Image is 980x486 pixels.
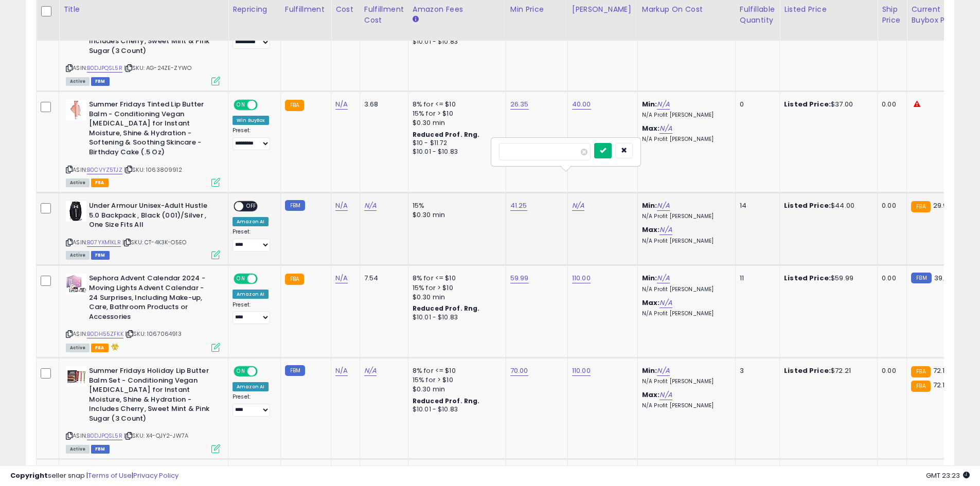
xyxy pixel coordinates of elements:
i: hazardous material [109,343,119,350]
div: $10.01 - $10.83 [413,38,498,46]
b: Reduced Prof. Rng. [413,304,480,313]
span: | SKU: X4-QJY2-JW7A [124,431,188,440]
div: $0.30 min [413,210,498,220]
small: Amazon Fees. [413,15,419,24]
div: 0.00 [882,274,899,283]
a: N/A [660,123,672,134]
a: 110.00 [572,366,591,376]
div: 0.00 [882,366,899,375]
p: N/A Profit [PERSON_NAME] [642,112,727,119]
a: 70.00 [510,366,528,376]
div: Ship Price [882,4,902,26]
div: Amazon AI [233,382,269,391]
a: N/A [660,298,672,308]
div: $0.30 min [413,385,498,394]
div: $59.99 [784,274,869,283]
small: FBA [911,366,930,377]
div: ASIN: [66,274,220,350]
div: Cost [335,4,355,15]
span: | SKU: AG-24ZE-ZYWO [124,64,191,72]
a: N/A [335,201,348,211]
b: Listed Price: [784,99,831,109]
a: N/A [657,273,669,283]
div: 15% for > $10 [413,109,498,118]
div: Repricing [233,4,276,15]
div: [PERSON_NAME] [572,4,633,15]
a: N/A [657,366,669,376]
b: Listed Price: [784,366,831,375]
a: N/A [660,225,672,235]
div: Fulfillment Cost [364,4,404,26]
b: Listed Price: [784,273,831,283]
span: All listings currently available for purchase on Amazon [66,251,90,260]
p: N/A Profit [PERSON_NAME] [642,310,727,317]
a: N/A [364,366,377,376]
span: FBA [91,344,109,352]
div: Markup on Cost [642,4,731,15]
img: 31AObw01hwL._SL40_.jpg [66,100,86,120]
p: N/A Profit [PERSON_NAME] [642,286,727,293]
div: 15% [413,201,498,210]
div: 3 [740,366,772,375]
div: $0.30 min [413,293,498,302]
a: 59.99 [510,273,529,283]
div: $10 - $11.72 [413,139,498,148]
small: FBA [285,100,304,111]
a: 26.35 [510,99,529,110]
div: Preset: [233,393,273,417]
div: Fulfillable Quantity [740,4,775,26]
small: FBA [911,201,930,212]
div: 15% for > $10 [413,283,498,293]
a: N/A [657,99,669,110]
a: 40.00 [572,99,591,110]
a: N/A [364,201,377,211]
a: B07YXM1KLR [87,238,121,247]
img: 41yNIE6VtJL._SL40_.jpg [66,274,86,294]
div: Title [63,4,224,15]
div: Current Buybox Price [911,4,964,26]
a: N/A [572,201,584,211]
p: N/A Profit [PERSON_NAME] [642,238,727,245]
b: Reduced Prof. Rng. [413,397,480,405]
div: 3.68 [364,100,400,109]
b: Summer Fridays Tinted Lip Butter Balm - Conditioning Vegan [MEDICAL_DATA] for Instant Moisture, S... [89,100,214,159]
div: $44.00 [784,201,869,210]
b: Min: [642,201,657,210]
a: Terms of Use [88,471,132,480]
span: | SKU: CT-4K3K-O5EO [122,238,186,246]
p: N/A Profit [PERSON_NAME] [642,136,727,143]
span: All listings currently available for purchase on Amazon [66,344,90,352]
span: OFF [256,101,273,110]
div: 14 [740,201,772,210]
span: | SKU: 1063809912 [124,166,182,174]
div: Preset: [233,228,273,251]
div: $10.01 - $10.83 [413,148,498,156]
a: N/A [660,390,672,400]
div: $10.01 - $10.83 [413,405,498,414]
small: FBM [285,365,305,376]
div: 8% for <= $10 [413,100,498,109]
a: N/A [335,273,348,283]
p: N/A Profit [PERSON_NAME] [642,402,727,409]
div: $0.30 min [413,118,498,128]
div: Preset: [233,127,273,150]
a: Privacy Policy [133,471,179,480]
div: Amazon AI [233,217,269,226]
span: ON [235,101,247,110]
a: B0DJPQSL5R [87,431,122,440]
div: ASIN: [66,366,220,452]
div: $72.21 [784,366,869,375]
a: N/A [335,366,348,376]
span: FBM [91,251,110,260]
div: $10.01 - $10.83 [413,313,498,322]
a: B0CVYZ5TJZ [87,166,122,174]
a: N/A [657,201,669,211]
span: OFF [256,275,273,283]
p: N/A Profit [PERSON_NAME] [642,213,727,220]
span: FBM [91,445,110,454]
b: Max: [642,390,660,400]
span: ON [235,275,247,283]
div: Win BuyBox [233,116,269,125]
div: Amazon AI [233,290,269,299]
a: 41.25 [510,201,527,211]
